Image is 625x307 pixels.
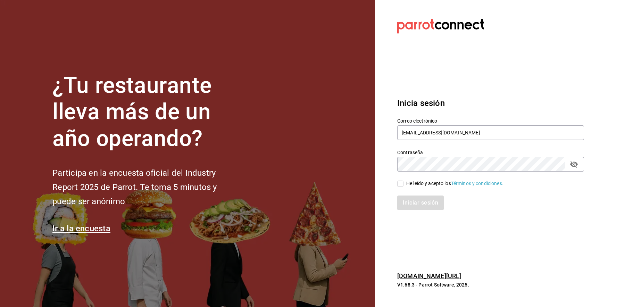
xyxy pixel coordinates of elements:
[397,118,584,123] label: Correo electrónico
[568,158,580,170] button: passwordField
[52,166,240,208] h2: Participa en la encuesta oficial del Industry Report 2025 de Parrot. Te toma 5 minutos y puede se...
[451,181,503,186] a: Términos y condiciones.
[397,281,584,288] p: V1.68.3 - Parrot Software, 2025.
[52,72,240,152] h1: ¿Tu restaurante lleva más de un año operando?
[397,125,584,140] input: Ingresa tu correo electrónico
[406,180,503,187] div: He leído y acepto los
[397,97,584,109] h3: Inicia sesión
[397,272,461,280] a: [DOMAIN_NAME][URL]
[397,150,584,155] label: Contraseña
[52,224,110,233] a: Ir a la encuesta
